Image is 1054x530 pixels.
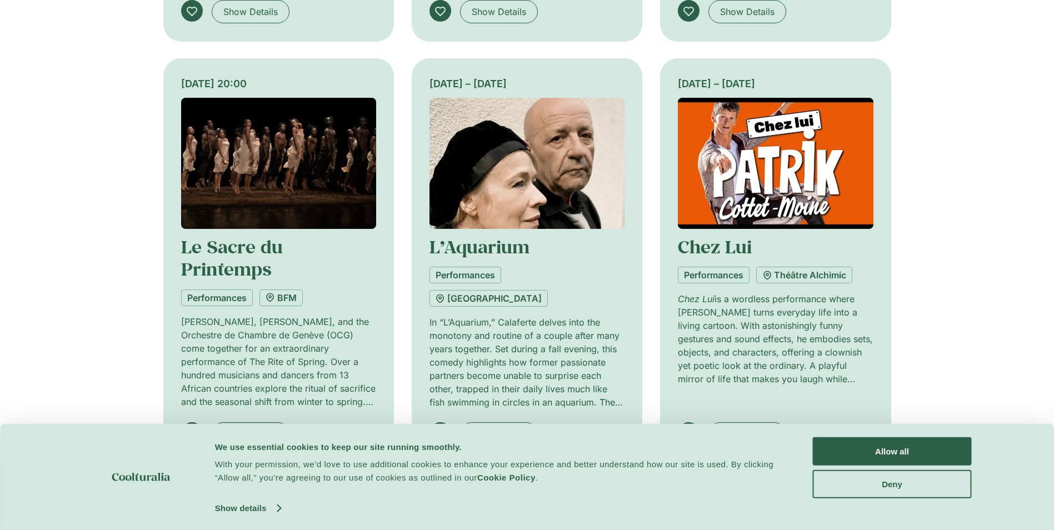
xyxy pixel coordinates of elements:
p: [PERSON_NAME], [PERSON_NAME], and the Orchestre de Chambre de Genève (OCG) come together for an e... [181,315,376,408]
a: Performances [678,267,750,283]
span: Show Details [223,5,278,18]
img: logo [112,473,170,481]
a: Performances [181,289,253,306]
p: is a wordless performance where [PERSON_NAME] turns everyday life into a living cartoon. With ast... [678,292,873,386]
button: Allow all [813,437,972,466]
a: Show Details [212,422,289,446]
span: With your permission, we’d love to use additional cookies to enhance your experience and better u... [215,459,774,482]
a: Show details [215,500,281,517]
a: [GEOGRAPHIC_DATA] [429,290,548,307]
a: L’Aquarium [429,235,530,258]
img: Coolturalia - L'AQUARIUM [429,98,625,229]
a: Cookie Policy [477,473,536,482]
div: We use essential cookies to keep our site running smoothly. [215,440,788,453]
button: Deny [813,469,972,498]
a: Théâtre Alchimic [756,267,852,283]
a: Show Details [460,422,538,446]
a: Performances [429,267,501,283]
div: [DATE] 20:00 [181,76,376,91]
span: Show Details [720,5,775,18]
a: BFM [259,289,303,306]
a: Chez Lui [678,235,752,258]
div: [DATE] – [DATE] [678,76,873,91]
a: Show Details [708,422,786,446]
span: Show Details [472,5,526,18]
a: Le Sacre du Printemps [181,235,283,281]
span: . [536,473,538,482]
div: [DATE] – [DATE] [429,76,625,91]
em: Chez Lui [678,293,715,304]
p: In “L’Aquarium,” Calaferte delves into the monotony and routine of a couple after many years toge... [429,316,625,409]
